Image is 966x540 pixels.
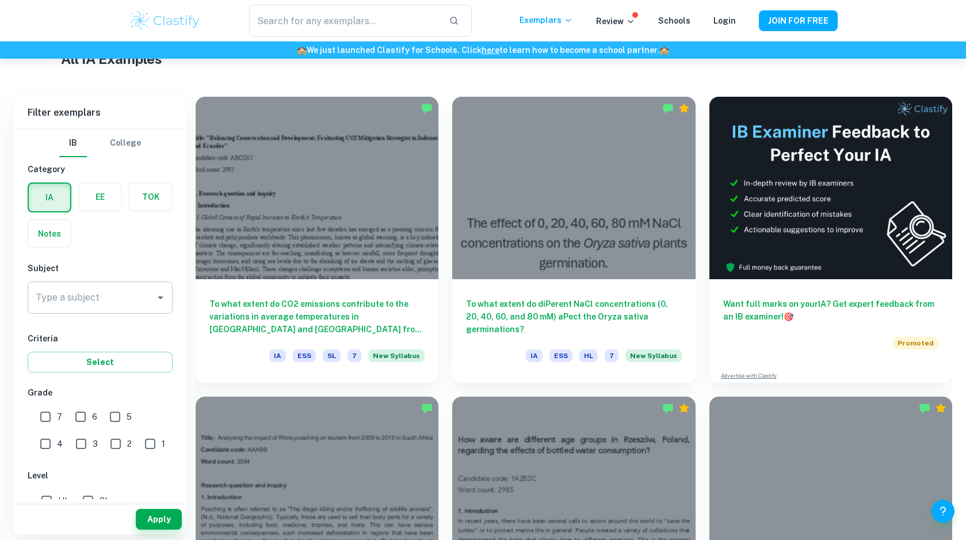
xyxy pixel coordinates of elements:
h6: Level [28,469,173,482]
h6: Criteria [28,332,173,345]
a: Login [713,16,736,25]
button: TOK [129,183,172,211]
h6: Category [28,163,173,176]
button: IB [59,130,87,157]
span: 2 [127,438,132,450]
span: ESS [293,349,316,362]
span: 5 [127,410,132,423]
a: Want full marks on yourIA? Get expert feedback from an IB examiner!PromotedAdvertise with Clastify [709,97,952,383]
button: EE [79,183,121,211]
span: 🎯 [784,312,793,321]
button: College [110,130,141,157]
div: Starting from the May 2026 session, the ESS IA requirements have changed. We created this exempla... [625,349,682,369]
span: SL [323,349,341,362]
span: 7 [605,349,618,362]
span: SL [100,495,109,507]
h6: Want full marks on your IA ? Get expert feedback from an IB examiner! [723,298,938,323]
h1: All IA Examples [61,48,906,69]
button: Select [28,352,173,372]
div: Premium [678,402,690,414]
p: Exemplars [520,14,573,26]
button: Notes [28,220,71,248]
a: To what extent do diPerent NaCl concentrations (0, 20, 40, 60, and 80 mM) aPect the Oryza sativa ... [452,97,695,383]
img: Thumbnail [709,97,952,279]
span: IA [526,349,543,362]
img: Clastify logo [129,9,202,32]
span: 7 [348,349,361,362]
div: Filter type choice [59,130,141,157]
img: Marked [662,402,674,414]
a: Advertise with Clastify [721,372,777,380]
div: Premium [678,102,690,114]
span: 6 [92,410,97,423]
img: Marked [662,102,674,114]
h6: Filter exemplars [14,97,186,129]
input: Search for any exemplars... [249,5,439,37]
button: Open [152,290,169,306]
span: 🏫 [659,45,669,55]
button: IA [29,184,70,211]
span: 3 [93,438,98,450]
span: 4 [57,438,63,450]
a: To what extent do CO2 emissions contribute to the variations in average temperatures in [GEOGRAPH... [196,97,438,383]
h6: To what extent do diPerent NaCl concentrations (0, 20, 40, 60, and 80 mM) aPect the Oryza sativa ... [466,298,681,336]
div: Starting from the May 2026 session, the ESS IA requirements have changed. We created this exempla... [368,349,425,369]
div: Premium [935,402,946,414]
a: here [482,45,499,55]
span: 1 [162,438,165,450]
h6: To what extent do CO2 emissions contribute to the variations in average temperatures in [GEOGRAPH... [209,298,425,336]
span: HL [579,349,598,362]
h6: Subject [28,262,173,275]
img: Marked [421,402,433,414]
button: Help and Feedback [931,500,954,523]
img: Marked [919,402,930,414]
button: Apply [136,509,182,530]
a: Schools [658,16,690,25]
span: 🏫 [297,45,307,55]
span: Promoted [893,337,938,349]
span: IA [269,349,286,362]
span: ESS [549,349,572,362]
p: Review [596,15,635,28]
h6: Grade [28,386,173,399]
img: Marked [421,102,433,114]
span: New Syllabus [625,349,682,362]
h6: We just launched Clastify for Schools. Click to learn how to become a school partner. [2,44,964,56]
span: 7 [57,410,62,423]
span: HL [58,495,69,507]
span: New Syllabus [368,349,425,362]
button: JOIN FOR FREE [759,10,838,31]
